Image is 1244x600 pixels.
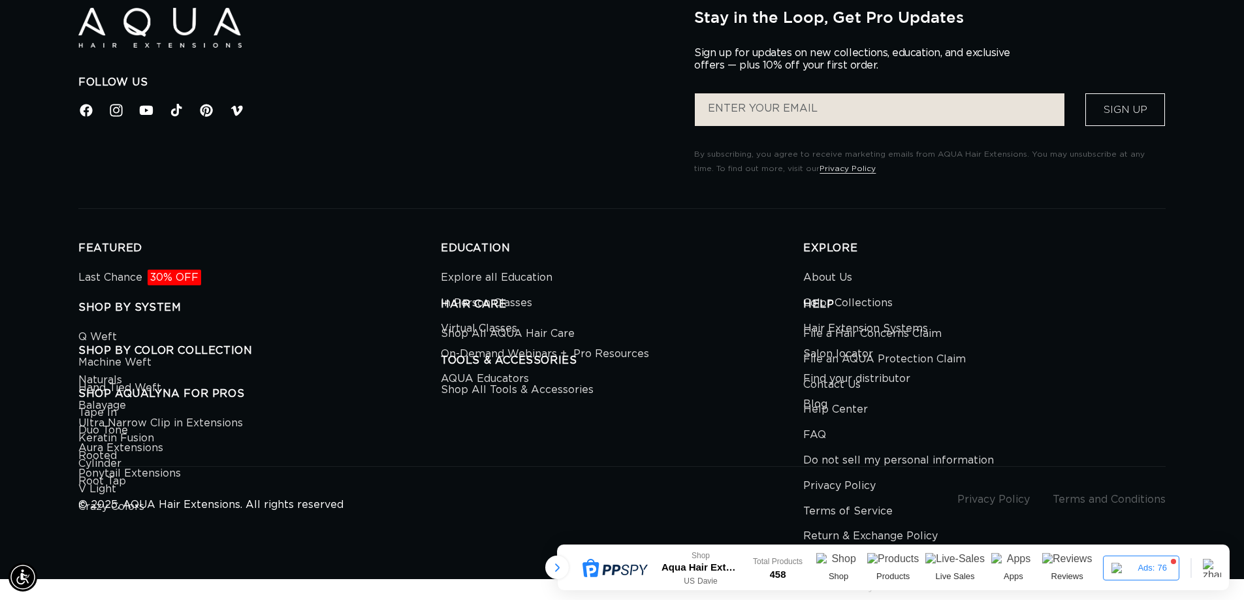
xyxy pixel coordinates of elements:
[78,242,441,255] h2: FEATURED
[78,393,126,418] a: Balayage
[78,371,122,393] a: Naturals
[803,347,966,372] a: File an AQUA Protection Claim
[441,268,552,291] a: Explore all Education
[78,301,441,315] h2: SHOP BY SYSTEM
[695,93,1064,126] input: ENTER YOUR EMAIL
[78,268,201,291] a: Last Chance30% OFF
[78,8,242,48] img: Aqua Hair Extensions
[803,473,876,499] a: Privacy Policy
[694,47,1021,72] p: Sign up for updates on new collections, education, and exclusive offers — plus 10% off your first...
[803,324,942,347] a: File a Hair Concerns Claim
[1053,494,1166,505] a: Terms and Conditions
[803,316,928,341] a: Hair Extension Systems
[803,291,893,316] a: Color Collections
[78,461,181,486] a: Ponytail Extensions
[694,8,1166,26] h2: Stay in the Loop, Get Pro Updates
[8,563,37,592] div: Accessibility Menu
[803,242,1166,255] h2: EXPLORE
[441,298,803,311] h2: HAIR CARE
[78,435,163,461] a: Aura Extensions
[803,372,861,398] a: Contact Us
[803,524,938,549] a: Return & Exchange Policy
[78,499,343,510] small: © 2025, AQUA Hair Extensions. All rights reserved
[957,494,1030,505] a: Privacy Policy
[1179,537,1244,600] iframe: Chat Widget
[803,397,868,422] a: Help Center
[78,387,441,401] h2: SHOP AQUALYNA FOR PROS
[820,165,876,172] a: Privacy Policy
[78,350,152,375] a: Machine Weft
[803,422,826,448] a: FAQ
[441,366,529,392] a: AQUA Educators
[148,270,201,285] span: 30% OFF
[694,148,1166,176] p: By subscribing, you agree to receive marketing emails from AQUA Hair Extensions. You may unsubscr...
[1085,93,1165,126] button: Sign Up
[441,381,594,403] a: Shop All Tools & Accessories
[78,414,243,436] a: Ultra Narrow Clip in Extensions
[803,298,1166,311] h2: HELP
[803,448,994,473] a: Do not sell my personal information
[441,316,517,341] a: Virtual Classes
[78,328,117,350] a: Q Weft
[441,324,575,347] a: Shop All AQUA Hair Care
[78,344,441,358] h2: SHOP BY COLOR COLLECTION
[803,268,852,291] a: About Us
[441,354,803,368] h2: TOOLS & ACCESSORIES
[441,242,803,255] h2: EDUCATION
[441,291,532,316] a: In Person Classes
[78,76,675,89] h2: Follow Us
